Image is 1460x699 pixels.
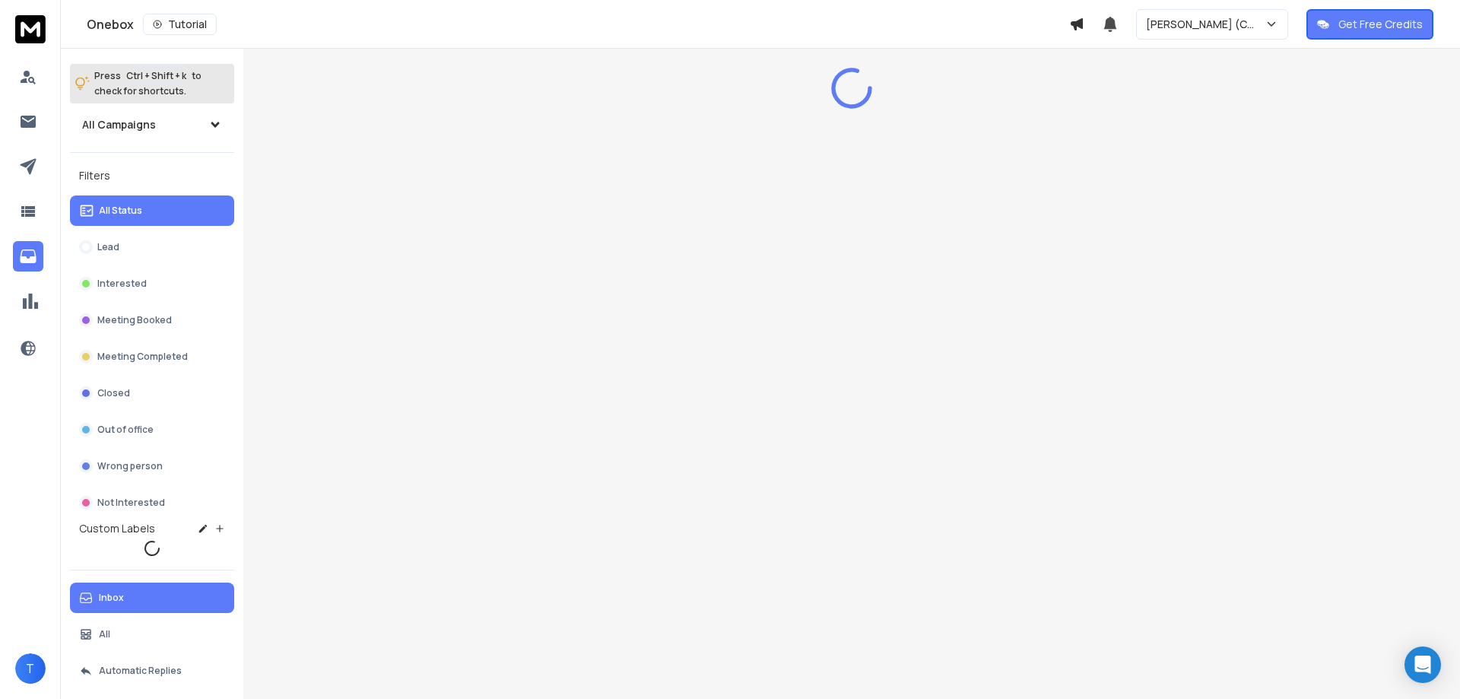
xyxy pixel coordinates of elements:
p: Meeting Completed [97,351,188,363]
p: Lead [97,241,119,253]
h1: All Campaigns [82,117,156,132]
button: Interested [70,268,234,299]
span: Ctrl + Shift + k [124,67,189,84]
p: Out of office [97,424,154,436]
p: Get Free Credits [1338,17,1423,32]
p: Meeting Booked [97,314,172,326]
p: Wrong person [97,460,163,472]
button: T [15,653,46,684]
div: Onebox [87,14,1069,35]
button: Inbox [70,583,234,613]
button: Out of office [70,415,234,445]
h3: Custom Labels [79,521,155,536]
button: Lead [70,232,234,262]
p: Press to check for shortcuts. [94,68,202,99]
button: Get Free Credits [1306,9,1433,40]
p: Not Interested [97,497,165,509]
p: Closed [97,387,130,399]
div: Open Intercom Messenger [1404,647,1441,683]
p: Inbox [99,592,124,604]
button: Meeting Completed [70,342,234,372]
p: All Status [99,205,142,217]
button: All Status [70,195,234,226]
p: Automatic Replies [99,665,182,677]
button: Meeting Booked [70,305,234,335]
button: Tutorial [143,14,217,35]
button: Automatic Replies [70,656,234,686]
button: Wrong person [70,451,234,481]
h3: Filters [70,165,234,186]
p: [PERSON_NAME] (Cold) [1146,17,1265,32]
p: All [99,628,110,640]
button: Closed [70,378,234,408]
button: Not Interested [70,488,234,518]
button: All [70,619,234,650]
p: Interested [97,278,147,290]
button: All Campaigns [70,110,234,140]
